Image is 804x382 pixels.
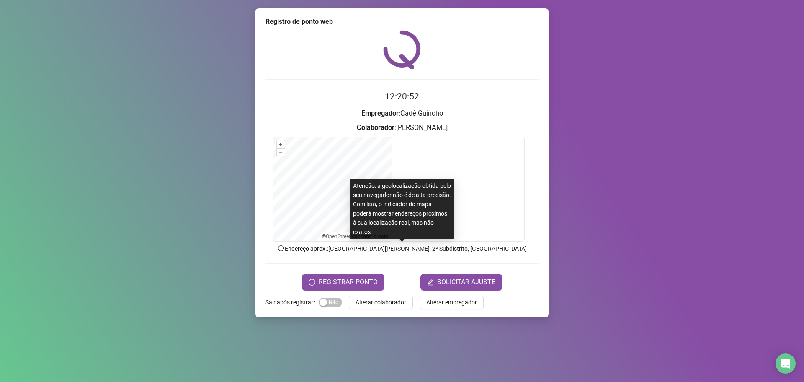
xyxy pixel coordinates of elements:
span: clock-circle [309,279,315,286]
button: – [277,149,285,157]
strong: Colaborador [357,124,394,132]
time: 12:20:52 [385,91,419,101]
span: SOLICITAR AJUSTE [437,277,495,287]
button: + [277,140,285,148]
h3: : Cadê Guincho [265,108,539,119]
span: Alterar empregador [426,298,477,307]
span: Alterar colaborador [356,298,406,307]
img: QRPoint [383,30,421,69]
div: Open Intercom Messenger [776,353,796,374]
div: Registro de ponto web [265,17,539,27]
button: editSOLICITAR AJUSTE [420,274,502,291]
span: info-circle [277,244,285,252]
label: Sair após registrar [265,296,319,309]
button: Alterar colaborador [349,296,413,309]
li: © contributors. [322,234,389,239]
h3: : [PERSON_NAME] [265,122,539,133]
button: Alterar empregador [420,296,484,309]
div: Atenção: a geolocalização obtida pelo seu navegador não é de alta precisão. Com isto, o indicador... [350,179,454,239]
span: edit [427,279,434,286]
button: REGISTRAR PONTO [302,274,384,291]
a: OpenStreetMap [326,234,361,239]
span: REGISTRAR PONTO [319,277,378,287]
p: Endereço aprox. : [GEOGRAPHIC_DATA][PERSON_NAME], 2º Subdistrito, [GEOGRAPHIC_DATA] [265,244,539,253]
strong: Empregador [361,109,399,117]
